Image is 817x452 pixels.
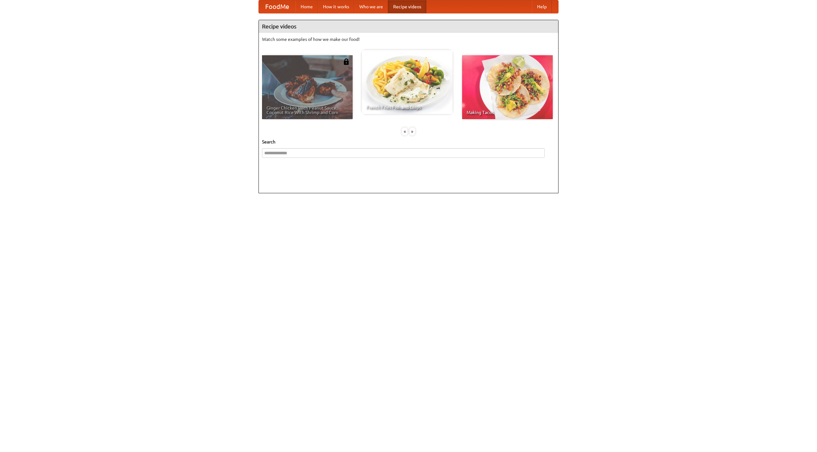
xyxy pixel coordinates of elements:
a: Help [532,0,552,13]
a: FoodMe [259,0,296,13]
p: Watch some examples of how we make our food! [262,36,555,42]
img: 483408.png [343,58,349,65]
div: « [402,127,408,135]
span: Making Tacos [467,110,548,115]
a: French Fries Fish and Chips [362,50,453,114]
span: French Fries Fish and Chips [366,105,448,110]
h4: Recipe videos [259,20,558,33]
a: Who we are [354,0,388,13]
h5: Search [262,139,555,145]
a: Home [296,0,318,13]
a: Recipe videos [388,0,426,13]
a: Making Tacos [462,55,553,119]
div: » [409,127,415,135]
a: How it works [318,0,354,13]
